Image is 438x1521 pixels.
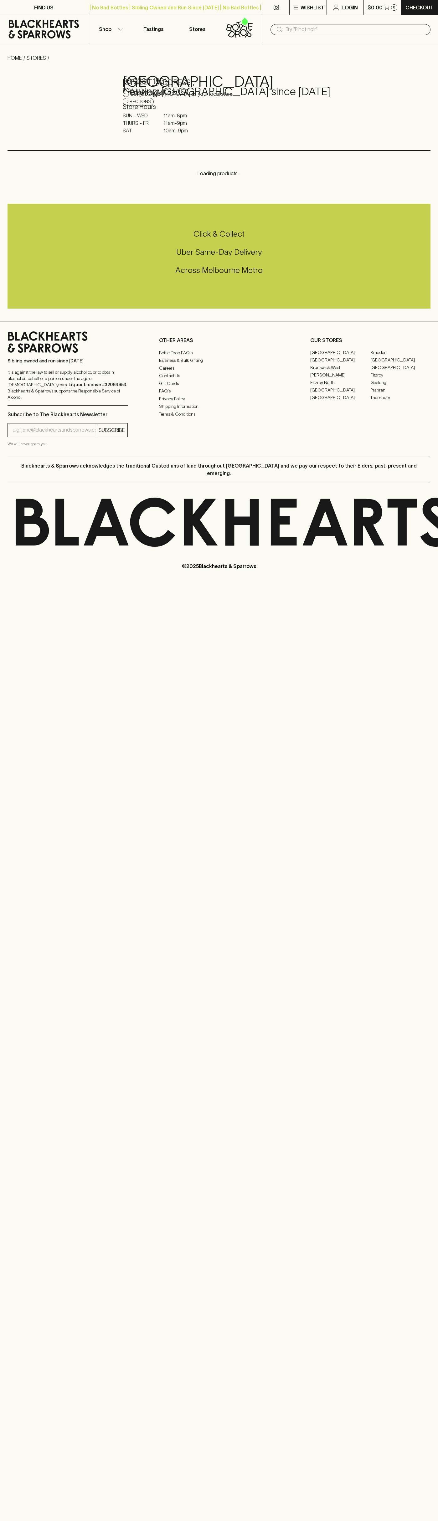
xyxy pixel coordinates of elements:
a: Geelong [370,379,430,387]
p: Shop [99,25,111,33]
a: Privacy Policy [159,395,279,402]
a: Business & Bulk Gifting [159,357,279,364]
p: Stores [189,25,205,33]
p: OUR STORES [310,336,430,344]
a: Tastings [131,15,175,43]
p: FIND US [34,4,54,11]
a: Terms & Conditions [159,410,279,418]
p: Tastings [143,25,163,33]
a: Fitzroy North [310,379,370,387]
a: Contact Us [159,372,279,380]
p: Wishlist [301,4,324,11]
p: It is against the law to sell or supply alcohol to, or to obtain alcohol on behalf of a person un... [8,369,128,400]
h5: Across Melbourne Metro [8,265,430,275]
h5: Click & Collect [8,229,430,239]
a: [GEOGRAPHIC_DATA] [310,356,370,364]
p: SUBSCRIBE [99,426,125,434]
p: Sibling owned and run since [DATE] [8,358,128,364]
a: [PERSON_NAME] [310,371,370,379]
a: [GEOGRAPHIC_DATA] [310,349,370,356]
a: Careers [159,364,279,372]
a: Brunswick West [310,364,370,371]
a: Shipping Information [159,403,279,410]
p: We will never spam you [8,441,128,447]
div: Call to action block [8,204,430,309]
button: Shop [88,15,132,43]
p: Subscribe to The Blackhearts Newsletter [8,411,128,418]
p: Login [342,4,358,11]
a: FAQ's [159,387,279,395]
h5: Uber Same-Day Delivery [8,247,430,257]
a: [GEOGRAPHIC_DATA] [310,394,370,402]
p: OTHER AREAS [159,336,279,344]
a: Thornbury [370,394,430,402]
strong: Liquor License #32064953 [69,382,126,387]
a: Bottle Drop FAQ's [159,349,279,356]
a: Fitzroy [370,371,430,379]
a: Stores [175,15,219,43]
p: $0.00 [368,4,383,11]
a: Gift Cards [159,380,279,387]
a: Prahran [370,387,430,394]
p: 0 [393,6,395,9]
button: SUBSCRIBE [96,423,127,437]
p: Loading products... [6,170,432,177]
input: e.g. jane@blackheartsandsparrows.com.au [13,425,96,435]
p: Checkout [405,4,434,11]
a: Braddon [370,349,430,356]
a: HOME [8,55,22,61]
a: [GEOGRAPHIC_DATA] [370,356,430,364]
a: [GEOGRAPHIC_DATA] [310,387,370,394]
a: STORES [27,55,46,61]
a: [GEOGRAPHIC_DATA] [370,364,430,371]
input: Try "Pinot noir" [286,24,425,34]
p: Blackhearts & Sparrows acknowledges the traditional Custodians of land throughout [GEOGRAPHIC_DAT... [12,462,426,477]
